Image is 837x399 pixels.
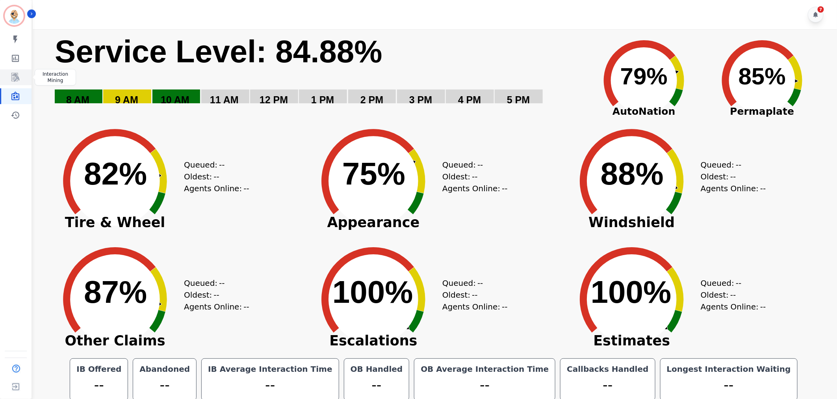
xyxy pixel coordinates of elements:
text: 100% [591,274,672,310]
div: -- [665,375,792,395]
div: Queued: [442,159,501,171]
text: 88% [601,156,664,191]
span: AutoNation [585,104,703,119]
span: Permaplate [703,104,821,119]
div: OB Handled [349,364,405,375]
span: Estimates [563,337,701,345]
text: 79% [620,63,668,89]
span: -- [736,277,741,289]
div: Queued: [701,277,760,289]
svg: Service Level: 0% [54,32,583,117]
span: Escalations [304,337,442,345]
text: 4 PM [458,94,481,105]
div: Longest Interaction Waiting [665,364,792,375]
div: -- [206,375,334,395]
span: -- [472,289,477,301]
img: Bordered avatar [5,6,24,25]
span: -- [219,159,225,171]
text: 82% [84,156,147,191]
text: 10 AM [161,94,189,105]
text: 100% [332,274,413,310]
text: 5 PM [507,94,530,105]
div: Queued: [184,159,243,171]
span: -- [213,171,219,183]
span: -- [736,159,741,171]
text: Service Level: 84.88% [55,34,382,69]
div: Agents Online: [184,301,251,313]
span: Appearance [304,218,442,226]
div: Queued: [701,159,760,171]
div: 7 [818,6,824,13]
div: Callbacks Handled [565,364,650,375]
div: Queued: [442,277,501,289]
text: 75% [342,156,405,191]
div: Oldest: [701,171,760,183]
span: -- [477,277,483,289]
span: -- [243,301,249,313]
text: 11 AM [210,94,239,105]
span: Tire & Wheel [46,218,184,226]
span: -- [243,183,249,194]
div: Agents Online: [184,183,251,194]
div: Abandoned [138,364,191,375]
div: Oldest: [184,289,243,301]
div: Agents Online: [701,183,768,194]
span: -- [219,277,225,289]
span: -- [477,159,483,171]
text: 85% [739,63,786,89]
span: -- [760,183,766,194]
div: Agents Online: [442,183,509,194]
span: -- [730,171,736,183]
div: -- [565,375,650,395]
text: 9 AM [115,94,138,105]
div: -- [138,375,191,395]
text: 87% [84,274,147,310]
div: -- [75,375,123,395]
div: Oldest: [442,171,501,183]
div: Oldest: [184,171,243,183]
div: Queued: [184,277,243,289]
text: 1 PM [311,94,334,105]
text: 12 PM [260,94,288,105]
div: Agents Online: [442,301,509,313]
div: IB Average Interaction Time [206,364,334,375]
div: IB Offered [75,364,123,375]
text: 2 PM [360,94,383,105]
span: Windshield [563,218,701,226]
span: Other Claims [46,337,184,345]
span: -- [502,183,507,194]
span: -- [472,171,477,183]
div: -- [349,375,405,395]
text: 3 PM [409,94,432,105]
span: -- [502,301,507,313]
text: 8 AM [66,94,89,105]
div: -- [419,375,550,395]
div: Agents Online: [701,301,768,313]
div: Oldest: [701,289,760,301]
span: -- [213,289,219,301]
div: OB Average Interaction Time [419,364,550,375]
span: -- [730,289,736,301]
div: Oldest: [442,289,501,301]
span: -- [760,301,766,313]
